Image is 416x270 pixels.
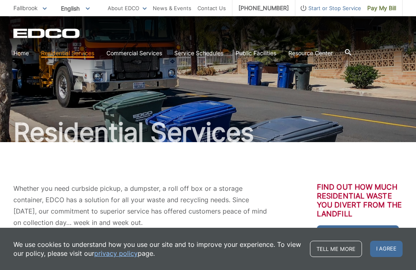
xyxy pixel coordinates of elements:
a: Commercial Services [106,49,162,58]
span: I agree [370,241,403,257]
a: Tell me more [310,241,362,257]
a: Diversion Calculator [317,225,399,241]
p: Whether you need curbside pickup, a dumpster, a roll off box or a storage container, EDCO has a s... [13,183,268,228]
a: Resource Center [288,49,333,58]
a: Contact Us [197,4,226,13]
a: Service Schedules [174,49,223,58]
h3: Find out how much residential waste you divert from the landfill [317,183,403,218]
a: privacy policy [94,249,138,258]
a: About EDCO [108,4,147,13]
span: Pay My Bill [367,4,396,13]
h1: Residential Services [13,119,403,145]
p: We use cookies to understand how you use our site and to improve your experience. To view our pol... [13,240,302,258]
span: English [55,2,96,15]
a: Public Facilities [236,49,276,58]
a: Residential Services [41,49,94,58]
a: EDCD logo. Return to the homepage. [13,28,81,38]
a: Home [13,49,29,58]
span: Fallbrook [13,4,38,11]
a: News & Events [153,4,191,13]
